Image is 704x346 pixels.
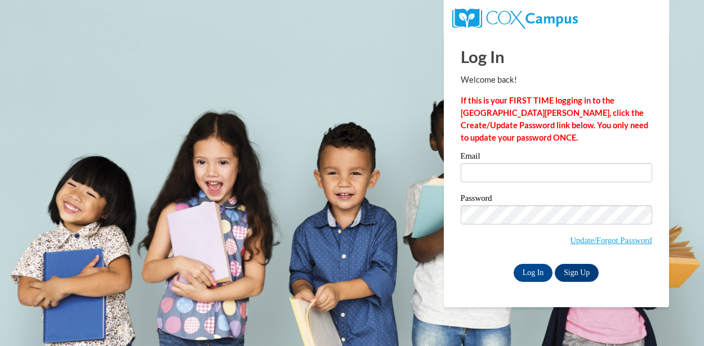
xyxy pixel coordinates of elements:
[570,236,652,245] a: Update/Forgot Password
[461,194,652,205] label: Password
[514,264,553,282] input: Log In
[461,152,652,163] label: Email
[461,96,648,142] strong: If this is your FIRST TIME logging in to the [GEOGRAPHIC_DATA][PERSON_NAME], click the Create/Upd...
[461,45,652,68] h1: Log In
[452,13,578,23] a: COX Campus
[452,8,578,29] img: COX Campus
[461,74,652,86] p: Welcome back!
[555,264,599,282] a: Sign Up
